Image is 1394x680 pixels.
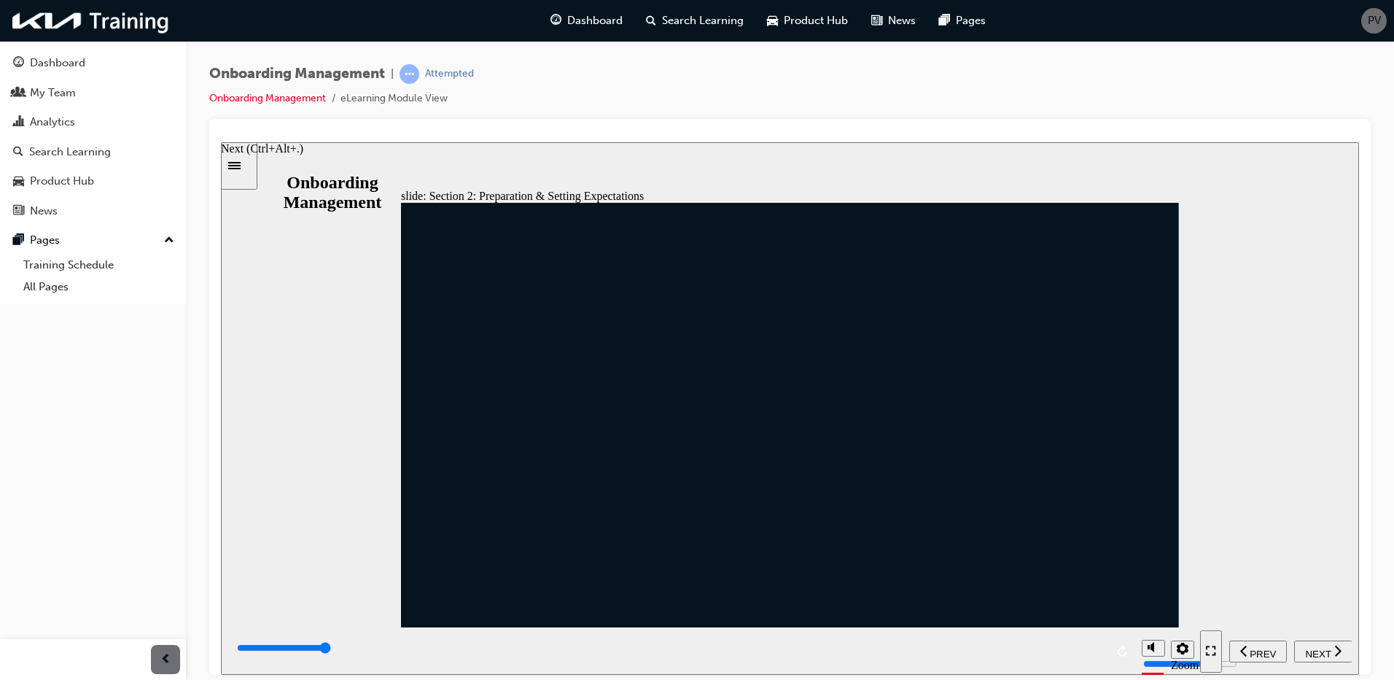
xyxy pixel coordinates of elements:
input: slide progress [16,500,110,511]
div: News [30,203,58,220]
a: Training Schedule [17,254,180,277]
span: car-icon [767,12,778,30]
div: Pages [30,232,60,249]
div: Search Learning [29,144,111,161]
span: NEXT [1084,506,1110,517]
span: Search Learning [662,12,744,29]
span: Product Hub [784,12,848,29]
a: news-iconNews [860,6,927,36]
div: Dashboard [30,55,85,72]
a: Search Learning [6,139,180,166]
li: eLearning Module View [340,90,448,107]
a: Onboarding Management [209,92,326,104]
div: Attempted [425,67,474,81]
span: chart-icon [13,116,24,129]
button: replay [892,498,914,520]
a: guage-iconDashboard [539,6,634,36]
span: car-icon [13,175,24,188]
button: previous [1008,498,1066,520]
span: learningRecordVerb_ATTEMPT-icon [400,64,419,84]
button: DashboardMy TeamAnalyticsSearch LearningProduct HubNews [6,47,180,227]
button: Mute (Ctrl+Alt+M) [921,498,944,514]
span: search-icon [13,146,23,159]
span: Dashboard [567,12,623,29]
a: Product Hub [6,168,180,195]
span: pages-icon [13,234,24,247]
a: search-iconSearch Learning [634,6,755,36]
button: Settings [950,498,973,517]
div: misc controls [914,485,972,533]
div: Product Hub [30,173,94,190]
span: search-icon [646,12,656,30]
span: news-icon [13,205,24,218]
nav: slide navigation [979,485,1131,533]
span: PV [1368,12,1381,29]
div: My Team [30,85,76,101]
button: next [1073,498,1132,520]
img: kia-training [7,6,175,36]
button: Pages [6,227,180,254]
span: news-icon [871,12,882,30]
div: Analytics [30,114,75,131]
span: prev-icon [160,651,171,669]
a: All Pages [17,276,180,298]
span: people-icon [13,87,24,100]
a: car-iconProduct Hub [755,6,860,36]
input: volume [922,516,1016,528]
span: pages-icon [939,12,950,30]
span: guage-icon [13,57,24,70]
span: Pages [956,12,986,29]
span: up-icon [164,231,174,250]
span: guage-icon [550,12,561,30]
a: News [6,198,180,225]
a: pages-iconPages [927,6,997,36]
button: PV [1361,8,1387,34]
span: PREV [1029,506,1055,517]
div: playback controls [7,485,914,533]
a: Dashboard [6,50,180,77]
label: Zoom to fit [950,517,978,555]
button: Enter full-screen mode [979,488,1001,530]
span: | [391,66,394,82]
a: Analytics [6,109,180,136]
span: News [888,12,916,29]
span: Onboarding Management [209,66,385,82]
a: My Team [6,80,180,107]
